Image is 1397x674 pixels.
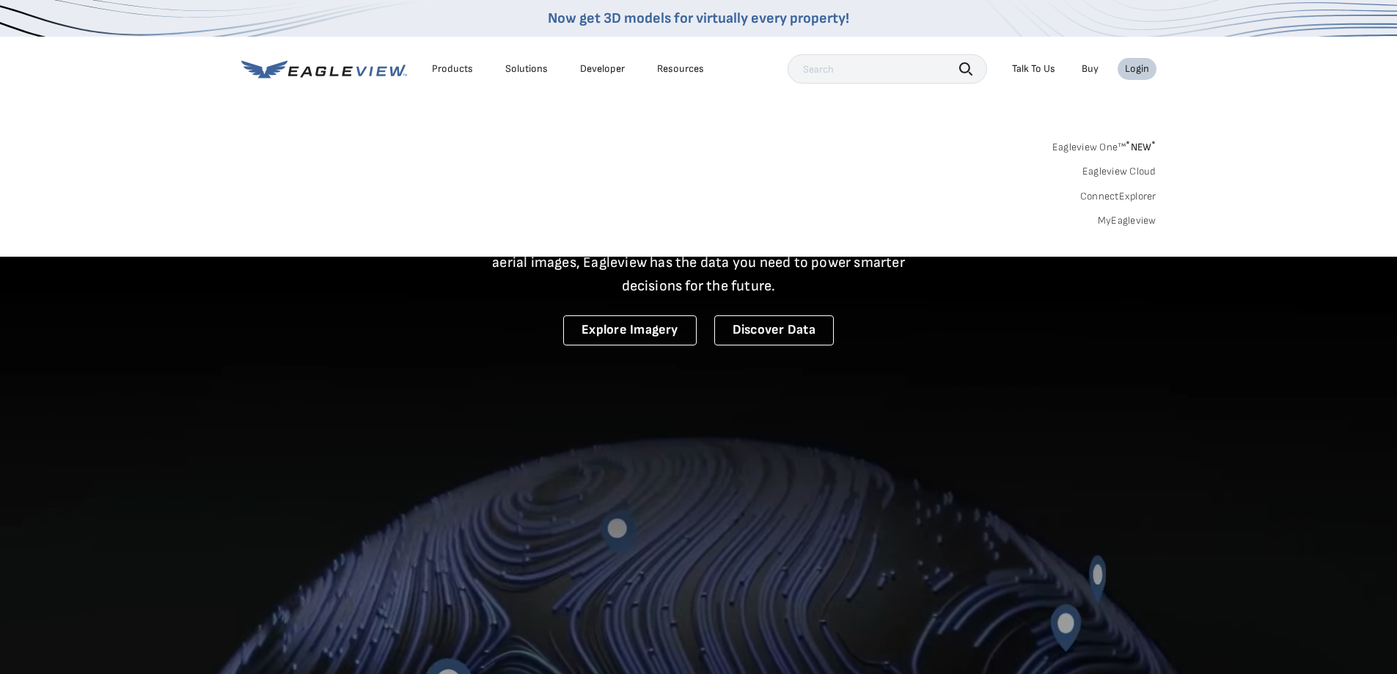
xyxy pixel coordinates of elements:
[474,227,923,298] p: A new era starts here. Built on more than 3.5 billion high-resolution aerial images, Eagleview ha...
[1082,165,1156,178] a: Eagleview Cloud
[657,62,704,76] div: Resources
[788,54,987,84] input: Search
[1126,141,1156,153] span: NEW
[1125,62,1149,76] div: Login
[1082,62,1099,76] a: Buy
[563,315,697,345] a: Explore Imagery
[1098,214,1156,227] a: MyEagleview
[1012,62,1055,76] div: Talk To Us
[505,62,548,76] div: Solutions
[432,62,473,76] div: Products
[580,62,625,76] a: Developer
[1080,190,1156,203] a: ConnectExplorer
[1052,136,1156,153] a: Eagleview One™*NEW*
[548,10,849,27] a: Now get 3D models for virtually every property!
[714,315,834,345] a: Discover Data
